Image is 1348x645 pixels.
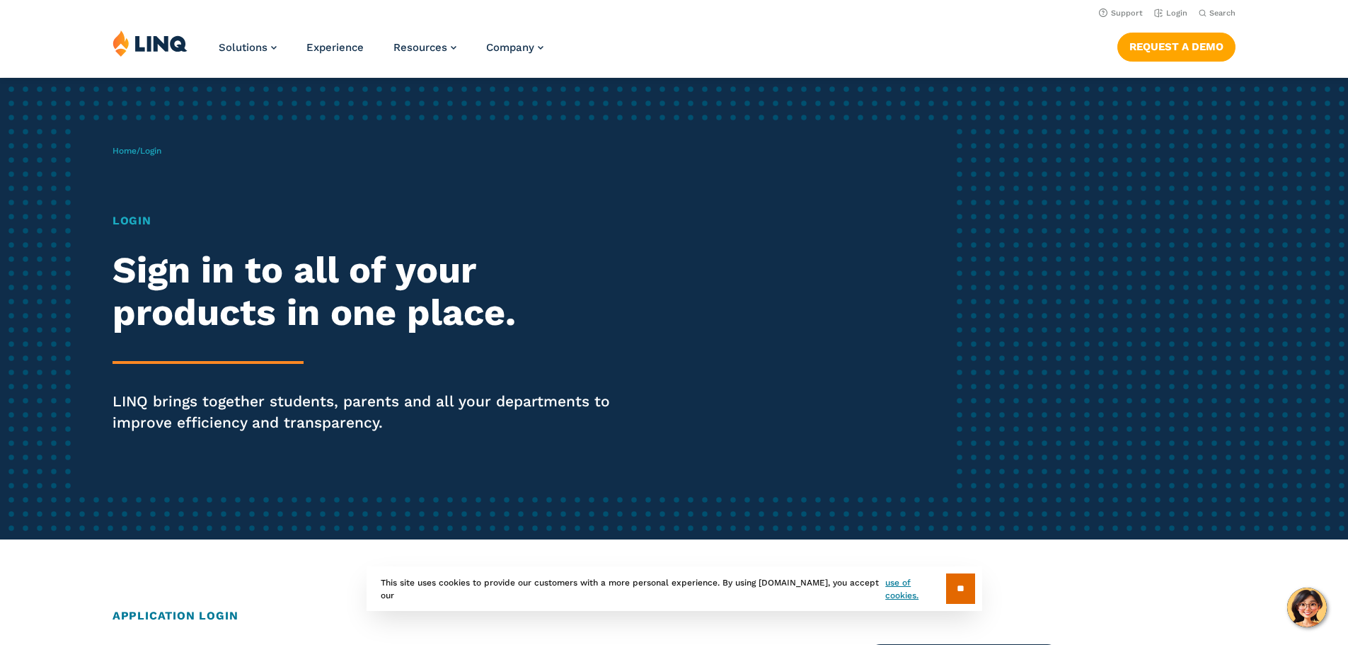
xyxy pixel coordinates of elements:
[393,41,456,54] a: Resources
[113,146,161,156] span: /
[306,41,364,54] a: Experience
[1099,8,1143,18] a: Support
[486,41,534,54] span: Company
[1154,8,1187,18] a: Login
[219,41,277,54] a: Solutions
[1209,8,1235,18] span: Search
[140,146,161,156] span: Login
[113,212,632,229] h1: Login
[393,41,447,54] span: Resources
[1199,8,1235,18] button: Open Search Bar
[486,41,543,54] a: Company
[113,30,188,57] img: LINQ | K‑12 Software
[1117,33,1235,61] a: Request a Demo
[885,576,945,602] a: use of cookies.
[1117,30,1235,61] nav: Button Navigation
[367,566,982,611] div: This site uses cookies to provide our customers with a more personal experience. By using [DOMAIN...
[219,30,543,76] nav: Primary Navigation
[113,391,632,433] p: LINQ brings together students, parents and all your departments to improve efficiency and transpa...
[1287,588,1327,627] button: Hello, have a question? Let’s chat.
[113,249,632,334] h2: Sign in to all of your products in one place.
[219,41,267,54] span: Solutions
[113,146,137,156] a: Home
